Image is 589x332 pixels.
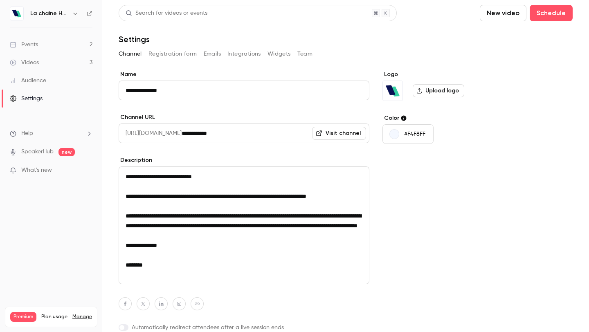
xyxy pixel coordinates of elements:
span: Help [21,129,33,138]
span: What's new [21,166,52,175]
button: Team [297,47,313,61]
li: help-dropdown-opener [10,129,92,138]
button: #F4F8FF [382,124,434,144]
iframe: Noticeable Trigger [83,167,92,174]
label: Name [119,70,369,79]
img: La chaîne Hublo [10,7,23,20]
button: Emails [204,47,221,61]
button: Integrations [227,47,261,61]
div: Events [10,40,38,49]
p: #F4F8FF [404,130,425,138]
div: Videos [10,58,39,67]
button: Registration form [148,47,197,61]
div: Audience [10,76,46,85]
button: Channel [119,47,142,61]
img: La chaîne Hublo [383,81,402,101]
span: Premium [10,312,36,322]
a: SpeakerHub [21,148,54,156]
h1: Settings [119,34,150,44]
span: Plan usage [41,314,67,320]
button: Schedule [530,5,573,21]
label: Channel URL [119,113,369,121]
button: New video [480,5,526,21]
h6: La chaîne Hublo [30,9,69,18]
label: Automatically redirect attendees after a live session ends [119,323,369,332]
button: Widgets [268,47,291,61]
a: Visit channel [312,127,366,140]
a: Manage [72,314,92,320]
span: new [58,148,75,156]
div: Search for videos or events [126,9,207,18]
div: Settings [10,94,43,103]
label: Upload logo [413,84,464,97]
label: Color [382,114,508,122]
section: Logo [382,70,508,101]
span: [URL][DOMAIN_NAME] [119,123,182,143]
label: Description [119,156,369,164]
label: Logo [382,70,508,79]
